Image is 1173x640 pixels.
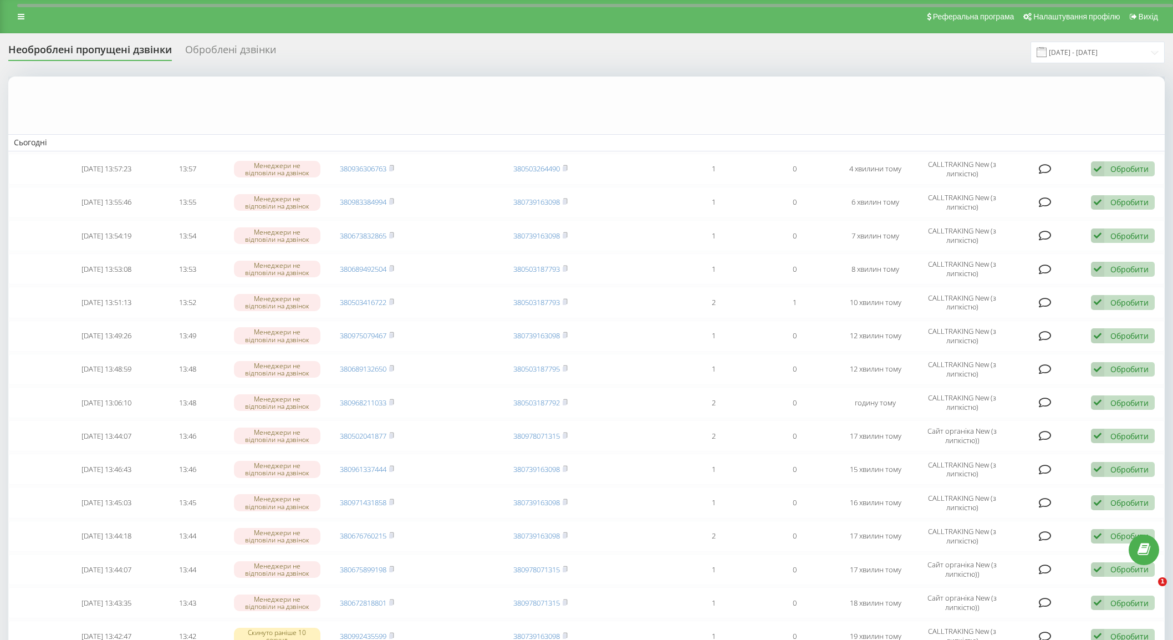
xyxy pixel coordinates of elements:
a: 380978071315 [513,565,560,575]
td: 0 [754,420,835,451]
td: 0 [754,220,835,251]
div: Обробити [1110,598,1149,608]
td: CALLTRAKING New (з липкістю) [916,454,1008,485]
a: 380675899198 [340,565,386,575]
td: 17 хвилин тому [835,521,916,552]
td: 2 [673,287,754,318]
td: CALLTRAKING New (з липкістю) [916,321,1008,352]
a: 380672818801 [340,598,386,608]
div: Оброблені дзвінки [185,44,276,61]
td: 12 хвилин тому [835,354,916,385]
a: 380961337444 [340,464,386,474]
td: 8 хвилин тому [835,253,916,285]
td: [DATE] 13:55:46 [66,187,147,218]
td: [DATE] 13:46:43 [66,454,147,485]
td: 7 хвилин тому [835,220,916,251]
a: 380689492504 [340,264,386,274]
td: 0 [754,387,835,418]
div: Необроблені пропущені дзвінки [8,44,172,61]
a: 380971431858 [340,497,386,507]
td: 0 [754,554,835,585]
a: 380968211033 [340,398,386,408]
td: Сайт органіка New (з липкістю)) [916,587,1008,618]
td: [DATE] 13:44:07 [66,420,147,451]
td: 13:54 [147,220,228,251]
div: Менеджери не відповіли на дзвінок [234,528,321,545]
td: 0 [754,354,835,385]
a: 380983384994 [340,197,386,207]
td: CALLTRAKING New (з липкістю) [916,287,1008,318]
td: 0 [754,587,835,618]
div: Менеджери не відповіли на дзвінок [234,461,321,478]
div: Менеджери не відповіли на дзвінок [234,261,321,277]
div: Обробити [1110,231,1149,241]
td: Сайт органіка New (з липкістю)) [916,420,1008,451]
td: CALLTRAKING New (з липкістю) [916,387,1008,418]
td: [DATE] 13:43:35 [66,587,147,618]
td: 18 хвилин тому [835,587,916,618]
a: 380503187793 [513,297,560,307]
td: [DATE] 13:57:23 [66,154,147,185]
td: 0 [754,321,835,352]
td: 1 [754,287,835,318]
td: CALLTRAKING New (з липкістю) [916,487,1008,518]
td: 13:43 [147,587,228,618]
div: Обробити [1110,398,1149,408]
td: 16 хвилин тому [835,487,916,518]
div: Обробити [1110,331,1149,341]
a: 380739163098 [513,464,560,474]
div: Обробити [1110,564,1149,575]
td: 17 хвилин тому [835,554,916,585]
td: 2 [673,387,754,418]
td: 0 [754,253,835,285]
td: 13:55 [147,187,228,218]
td: [DATE] 13:48:59 [66,354,147,385]
td: 13:49 [147,321,228,352]
td: 12 хвилин тому [835,321,916,352]
td: [DATE] 13:51:13 [66,287,147,318]
td: [DATE] 13:54:19 [66,220,147,251]
td: 13:44 [147,554,228,585]
div: Обробити [1110,297,1149,308]
td: CALLTRAKING New (з липкістю) [916,154,1008,185]
td: 1 [673,487,754,518]
a: 380503187795 [513,364,560,374]
td: 13:44 [147,521,228,552]
td: 1 [673,321,754,352]
td: 0 [754,154,835,185]
div: Менеджери не відповіли на дзвінок [234,161,321,177]
div: Менеджери не відповіли на дзвінок [234,227,321,244]
td: 13:45 [147,487,228,518]
a: 380503416722 [340,297,386,307]
div: Обробити [1110,364,1149,374]
td: 1 [673,354,754,385]
td: 13:48 [147,387,228,418]
a: 380739163098 [513,497,560,507]
div: Менеджери не відповіли на дзвінок [234,194,321,211]
iframe: Intercom live chat [1135,577,1162,604]
div: Менеджери не відповіли на дзвінок [234,494,321,511]
a: 380936306763 [340,164,386,174]
div: Менеджери не відповіли на дзвінок [234,294,321,311]
div: Менеджери не відповіли на дзвінок [234,327,321,344]
td: 0 [754,187,835,218]
td: 15 хвилин тому [835,454,916,485]
a: 380739163098 [513,331,560,341]
td: 1 [673,220,754,251]
div: Обробити [1110,497,1149,508]
td: CALLTRAKING New (з липкістю) [916,220,1008,251]
td: 0 [754,487,835,518]
td: 2 [673,521,754,552]
td: 10 хвилин тому [835,287,916,318]
a: 380739163098 [513,231,560,241]
div: Обробити [1110,531,1149,541]
td: CALLTRAKING New (з липкістю) [916,354,1008,385]
div: Менеджери не відповіли на дзвінок [234,361,321,378]
a: 380503187793 [513,264,560,274]
div: Менеджери не відповіли на дзвінок [234,428,321,444]
a: 380739163098 [513,531,560,541]
div: Обробити [1110,197,1149,207]
td: 13:52 [147,287,228,318]
td: [DATE] 13:06:10 [66,387,147,418]
td: CALLTRAKING New (з липкістю) [916,521,1008,552]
